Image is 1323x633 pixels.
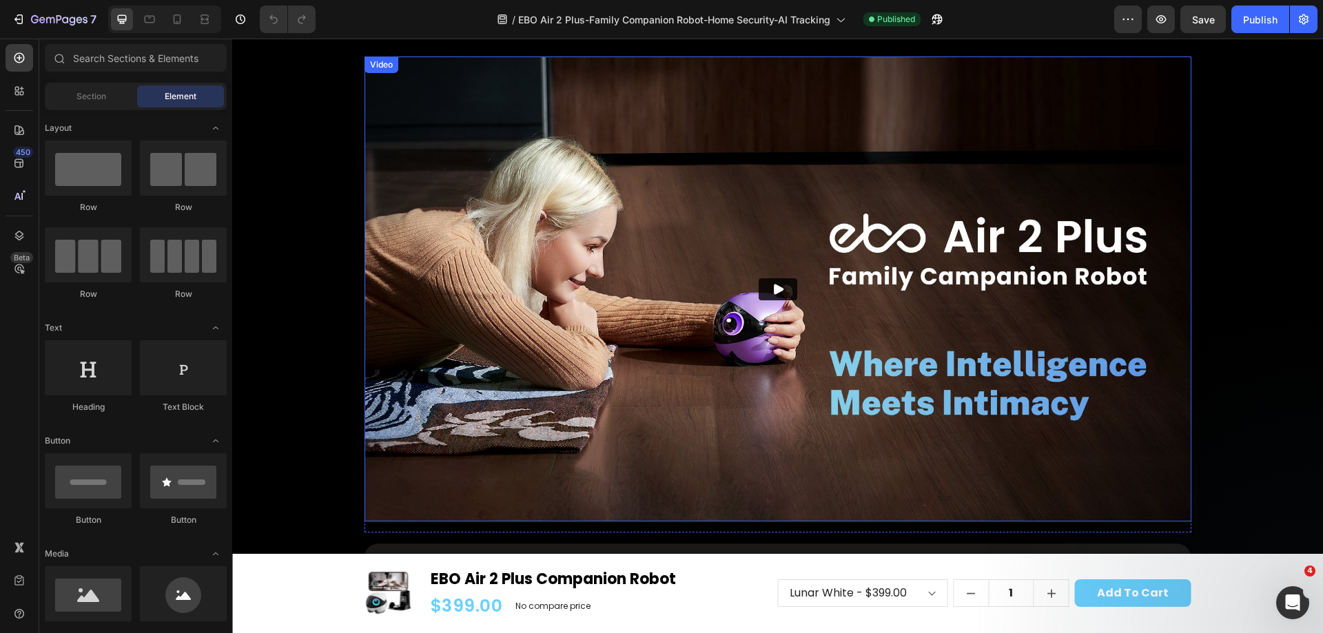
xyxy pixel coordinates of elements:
[6,6,103,33] button: 7
[197,555,272,581] div: $399.00
[283,563,358,572] p: No compare price
[45,322,62,334] span: Text
[721,541,756,568] button: decrement
[45,548,69,560] span: Media
[135,20,163,32] div: Video
[260,6,316,33] div: Undo/Redo
[205,430,227,452] span: Toggle open
[1192,14,1215,25] span: Save
[45,514,132,526] div: Button
[232,39,1323,633] iframe: Design area
[843,541,959,568] button: Add to cart
[526,240,565,262] button: Play
[1243,12,1278,27] div: Publish
[140,514,227,526] div: Button
[802,541,837,568] button: increment
[198,531,544,551] p: EBO Air 2 Plus Companion Robot
[512,12,515,27] span: /
[205,317,227,339] span: Toggle open
[205,543,227,565] span: Toggle open
[1180,6,1226,33] button: Save
[13,147,33,158] div: 450
[1276,586,1309,619] iframe: Intercom live chat
[45,435,70,447] span: Button
[865,548,936,562] div: Add to cart
[45,288,132,300] div: Row
[205,117,227,139] span: Toggle open
[45,201,132,214] div: Row
[45,122,72,134] span: Layout
[76,90,106,103] span: Section
[756,541,802,568] input: quantity
[140,401,227,413] div: Text Block
[1231,6,1289,33] button: Publish
[877,13,915,25] span: Published
[45,401,132,413] div: Heading
[140,201,227,214] div: Row
[90,11,96,28] p: 7
[10,252,33,263] div: Beta
[140,288,227,300] div: Row
[45,44,227,72] input: Search Sections & Elements
[165,90,196,103] span: Element
[1304,565,1315,577] span: 4
[518,12,830,27] span: EBO Air 2 Plus-Family Companion Robot-Home Security-AI Tracking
